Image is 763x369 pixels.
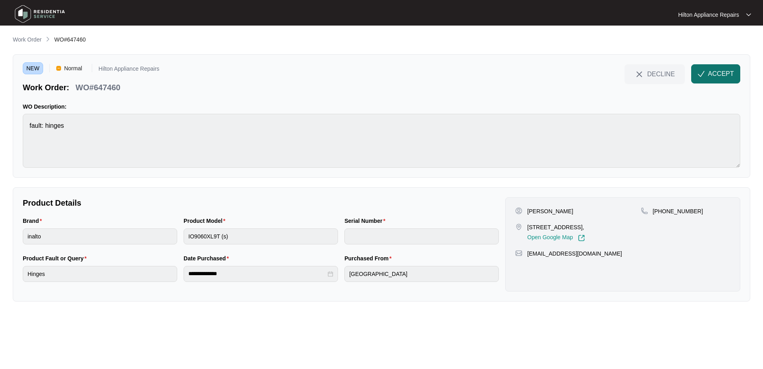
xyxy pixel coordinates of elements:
[344,228,499,244] input: Serial Number
[184,217,229,225] label: Product Model
[578,234,585,242] img: Link-External
[344,254,395,262] label: Purchased From
[515,207,522,214] img: user-pin
[75,82,120,93] p: WO#647460
[188,270,326,278] input: Date Purchased
[515,223,522,230] img: map-pin
[99,66,160,74] p: Hilton Appliance Repairs
[54,36,86,43] span: WO#647460
[23,228,177,244] input: Brand
[61,62,85,74] span: Normal
[746,13,751,17] img: dropdown arrow
[527,207,573,215] p: [PERSON_NAME]
[698,70,705,77] img: check-Icon
[527,250,622,258] p: [EMAIL_ADDRESS][DOMAIN_NAME]
[647,69,675,78] span: DECLINE
[708,69,734,79] span: ACCEPT
[23,82,69,93] p: Work Order:
[653,207,703,215] p: [PHONE_NUMBER]
[184,254,232,262] label: Date Purchased
[23,217,45,225] label: Brand
[515,250,522,257] img: map-pin
[56,66,61,71] img: Vercel Logo
[527,223,585,231] p: [STREET_ADDRESS],
[184,228,338,244] input: Product Model
[344,266,499,282] input: Purchased From
[11,36,43,44] a: Work Order
[691,64,740,83] button: check-IconACCEPT
[45,36,51,42] img: chevron-right
[23,62,43,74] span: NEW
[344,217,388,225] label: Serial Number
[23,114,740,168] textarea: fault: hinges
[641,207,648,214] img: map-pin
[678,11,739,19] p: Hilton Appliance Repairs
[635,69,644,79] img: close-Icon
[625,64,685,83] button: close-IconDECLINE
[12,2,68,26] img: residentia service logo
[23,266,177,282] input: Product Fault or Query
[13,36,42,44] p: Work Order
[23,197,499,208] p: Product Details
[527,234,585,242] a: Open Google Map
[23,254,90,262] label: Product Fault or Query
[23,103,740,111] p: WO Description:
